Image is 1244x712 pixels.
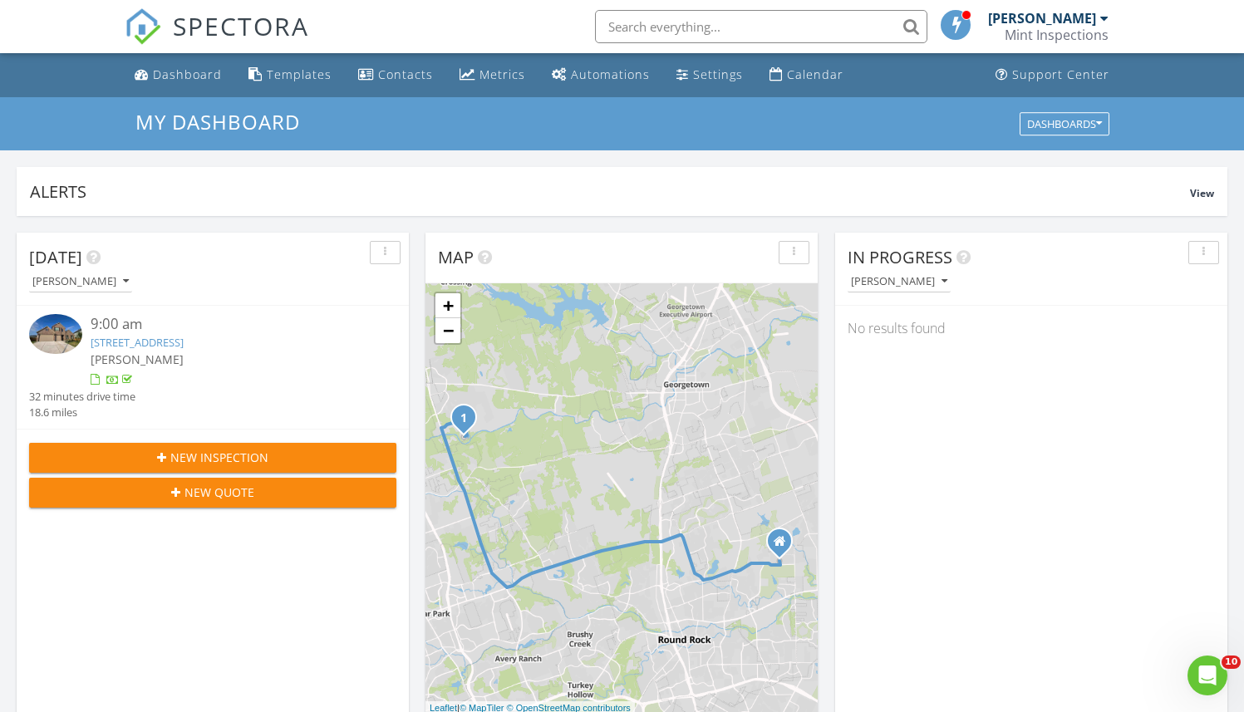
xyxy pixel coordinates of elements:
[851,276,947,287] div: [PERSON_NAME]
[91,314,366,335] div: 9:00 am
[378,66,433,82] div: Contacts
[352,60,440,91] a: Contacts
[1012,66,1109,82] div: Support Center
[779,541,789,551] div: 2232 Aaron Ross Way, Round Rock Tx 78665
[29,478,396,508] button: New Quote
[128,60,229,91] a: Dashboard
[173,8,309,43] span: SPECTORA
[848,271,951,293] button: [PERSON_NAME]
[464,417,474,427] div: 1233 Siboney Ct, Georgetown, TX 78628
[988,10,1096,27] div: [PERSON_NAME]
[242,60,338,91] a: Templates
[438,246,474,268] span: Map
[29,246,82,268] span: [DATE]
[460,413,467,425] i: 1
[479,66,525,82] div: Metrics
[30,180,1190,203] div: Alerts
[1222,656,1241,669] span: 10
[135,108,300,135] span: My Dashboard
[1190,186,1214,200] span: View
[763,60,850,91] a: Calendar
[787,66,843,82] div: Calendar
[29,271,132,293] button: [PERSON_NAME]
[32,276,129,287] div: [PERSON_NAME]
[91,351,184,367] span: [PERSON_NAME]
[29,443,396,473] button: New Inspection
[29,314,82,354] img: 9347695%2Fcover_photos%2FbKiKWSQF6MdmCRelFePV%2Fsmall.9347695-1756303701964
[693,66,743,82] div: Settings
[453,60,532,91] a: Metrics
[184,484,254,501] span: New Quote
[91,335,184,350] a: [STREET_ADDRESS]
[989,60,1116,91] a: Support Center
[670,60,750,91] a: Settings
[125,22,309,57] a: SPECTORA
[595,10,927,43] input: Search everything...
[170,449,268,466] span: New Inspection
[1187,656,1227,695] iframe: Intercom live chat
[125,8,161,45] img: The Best Home Inspection Software - Spectora
[29,314,396,420] a: 9:00 am [STREET_ADDRESS] [PERSON_NAME] 32 minutes drive time 18.6 miles
[848,246,952,268] span: In Progress
[545,60,656,91] a: Automations (Basic)
[1005,27,1109,43] div: Mint Inspections
[1020,112,1109,135] button: Dashboards
[435,293,460,318] a: Zoom in
[835,306,1227,351] div: No results found
[435,318,460,343] a: Zoom out
[571,66,650,82] div: Automations
[29,405,135,420] div: 18.6 miles
[29,389,135,405] div: 32 minutes drive time
[153,66,222,82] div: Dashboard
[267,66,332,82] div: Templates
[1027,118,1102,130] div: Dashboards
